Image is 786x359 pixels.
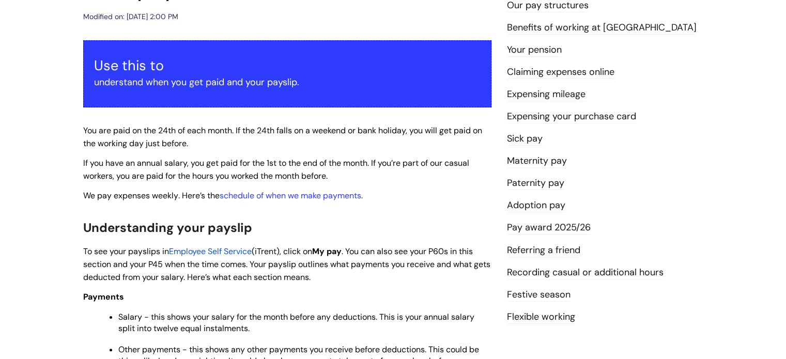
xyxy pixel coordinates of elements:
a: Your pension [507,43,562,57]
a: Expensing your purchase card [507,110,636,123]
a: Pay award 2025/26 [507,221,591,235]
a: schedule of when we make payments [220,190,361,201]
a: Referring a friend [507,244,580,257]
span: You are paid on the 24th of each month. If the 24th falls on a weekend or bank holiday, you will ... [83,125,482,149]
a: Maternity pay [507,154,567,168]
span: Salary - this shows your salary for the month before any deductions. This is your annual salary s... [118,311,474,334]
span: We pay expenses weekly [83,190,178,201]
span: . Here’s the . [83,190,363,201]
span: (iTrent), click on [252,246,312,257]
a: Flexible working [507,310,575,324]
span: My pay [312,246,342,257]
a: Claiming expenses online [507,66,614,79]
a: Recording casual or additional hours [507,266,664,279]
a: Benefits of working at [GEOGRAPHIC_DATA] [507,21,697,35]
a: Expensing mileage [507,88,585,101]
span: If you have an annual salary, you get paid for the 1st to the end of the month. If you’re part of... [83,158,469,181]
p: understand when you get paid and your payslip. [94,74,481,90]
span: To see your payslips in [83,246,169,257]
span: . You can also see your P60s in this section and your P45 when the time comes. Your payslip outli... [83,246,490,283]
a: Employee Self Service [169,246,252,257]
span: Understanding your payslip [83,220,252,236]
a: Adoption pay [507,199,565,212]
h3: Use this to [94,57,481,74]
a: Paternity pay [507,177,564,190]
a: Sick pay [507,132,543,146]
a: Festive season [507,288,571,302]
div: Modified on: [DATE] 2:00 PM [83,10,178,23]
span: Payments [83,291,124,302]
